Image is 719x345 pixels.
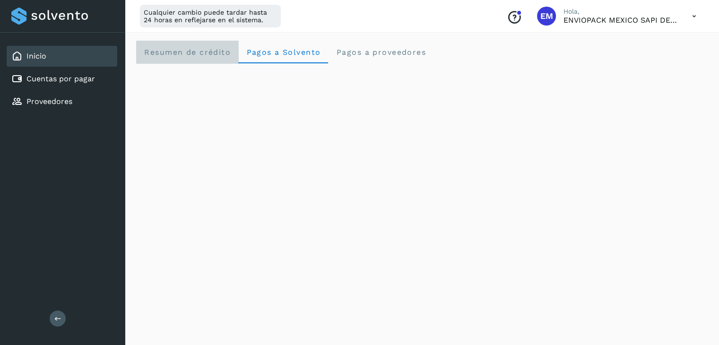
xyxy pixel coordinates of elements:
div: Inicio [7,46,117,67]
div: Cuentas por pagar [7,69,117,89]
a: Cuentas por pagar [26,74,95,83]
div: Cualquier cambio puede tardar hasta 24 horas en reflejarse en el sistema. [140,5,281,27]
span: Resumen de crédito [144,48,231,57]
a: Proveedores [26,97,72,106]
div: Proveedores [7,91,117,112]
span: Pagos a Solvento [246,48,321,57]
p: Hola, [563,8,677,16]
p: ENVIOPACK MEXICO SAPI DE CV [563,16,677,25]
a: Inicio [26,52,46,60]
span: Pagos a proveedores [336,48,426,57]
